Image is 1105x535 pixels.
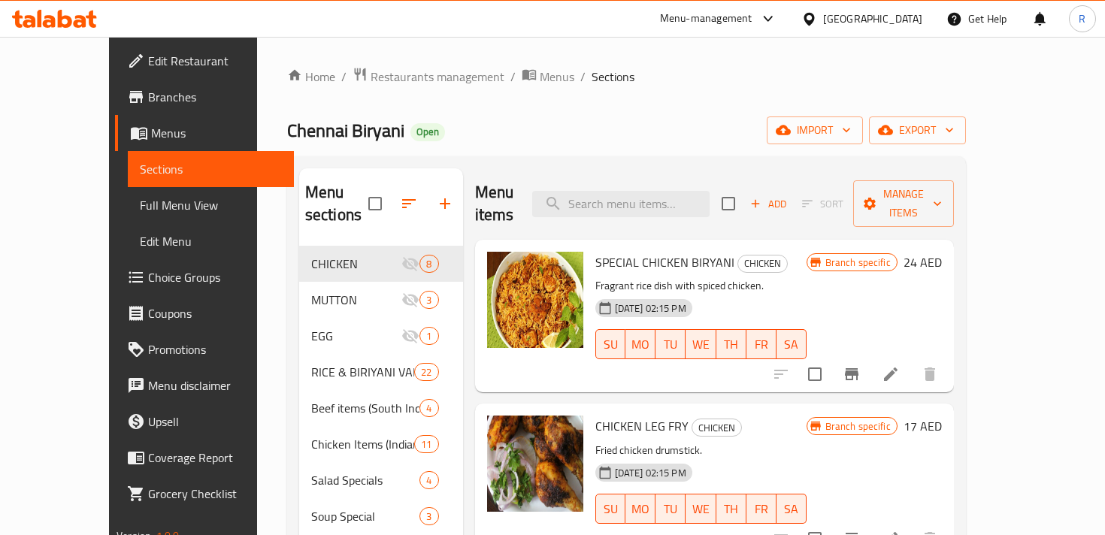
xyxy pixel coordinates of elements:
span: Menus [151,124,281,142]
button: Branch-specific-item [834,356,870,392]
button: export [869,116,966,144]
span: SA [783,498,801,520]
span: TU [661,334,680,355]
span: Coverage Report [148,449,281,467]
button: TU [655,329,686,359]
div: items [414,363,438,381]
span: Restaurants management [371,68,504,86]
div: Menu-management [660,10,752,28]
span: Manage items [865,185,942,222]
button: SA [777,329,807,359]
span: RICE & BIRIYANI VARIETIES [311,363,414,381]
img: SPECIAL CHICKEN BIRYANI [487,252,583,348]
span: Branch specific [819,419,897,434]
span: Select to update [799,358,831,390]
span: R [1079,11,1085,27]
span: Select section [713,188,744,219]
button: delete [912,356,948,392]
button: TH [716,329,746,359]
p: Fragrant rice dish with spiced chicken. [595,277,807,295]
a: Edit Menu [128,223,293,259]
button: Add [744,192,792,216]
span: Branch specific [819,255,897,270]
span: WE [692,498,710,520]
span: TU [661,498,680,520]
a: Sections [128,151,293,187]
span: CHICKEN [311,255,402,273]
a: Coupons [115,295,293,331]
span: Edit Menu [140,232,281,250]
a: Menu disclaimer [115,367,293,404]
span: Add [748,195,789,213]
button: SU [595,329,626,359]
div: CHICKEN [737,255,788,273]
span: SA [783,334,801,355]
span: 3 [420,509,437,524]
span: SU [602,334,620,355]
div: items [419,507,438,525]
span: Grocery Checklist [148,485,281,503]
svg: Inactive section [401,291,419,309]
p: Fried chicken drumstick. [595,441,807,460]
span: 1 [420,329,437,343]
span: Open [410,125,445,138]
button: FR [746,329,777,359]
span: 3 [420,293,437,307]
span: import [779,121,851,140]
span: Branches [148,88,281,106]
div: Salad Specials4 [299,462,463,498]
a: Menus [522,67,574,86]
div: items [419,327,438,345]
span: 11 [415,437,437,452]
span: [DATE] 02:15 PM [609,466,692,480]
div: Open [410,123,445,141]
div: Chicken Items (Indian) [311,435,414,453]
img: CHICKEN LEG FRY [487,416,583,512]
div: RICE & BIRIYANI VARIETIES22 [299,354,463,390]
div: [GEOGRAPHIC_DATA] [823,11,922,27]
span: TH [722,334,740,355]
button: SA [777,494,807,524]
h6: 24 AED [904,252,942,273]
button: import [767,116,863,144]
span: FR [752,334,770,355]
span: Promotions [148,340,281,358]
span: Sections [592,68,634,86]
a: Choice Groups [115,259,293,295]
span: Sections [140,160,281,178]
div: EGG1 [299,318,463,354]
li: / [580,68,586,86]
span: export [881,121,954,140]
span: SPECIAL CHICKEN BIRYANI [595,251,734,274]
span: Choice Groups [148,268,281,286]
a: Upsell [115,404,293,440]
span: Select section first [792,192,853,216]
span: Full Menu View [140,196,281,214]
span: 4 [420,401,437,416]
span: [DATE] 02:15 PM [609,301,692,316]
span: Edit Restaurant [148,52,281,70]
span: MO [631,334,649,355]
span: 4 [420,473,437,488]
button: MO [625,494,655,524]
h2: Menu items [475,181,514,226]
a: Edit menu item [882,365,900,383]
a: Branches [115,79,293,115]
button: Add section [427,186,463,222]
span: CHICKEN LEG FRY [595,415,689,437]
a: Edit Restaurant [115,43,293,79]
button: Manage items [853,180,954,227]
button: MO [625,329,655,359]
div: CHICKEN8 [299,246,463,282]
a: Menus [115,115,293,151]
div: items [419,255,438,273]
span: Coupons [148,304,281,322]
svg: Inactive section [401,327,419,345]
div: Soup Special [311,507,420,525]
button: TU [655,494,686,524]
span: Salad Specials [311,471,420,489]
span: Beef items (South Indian) [311,399,420,417]
div: items [414,435,438,453]
button: FR [746,494,777,524]
span: Sort sections [391,186,427,222]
